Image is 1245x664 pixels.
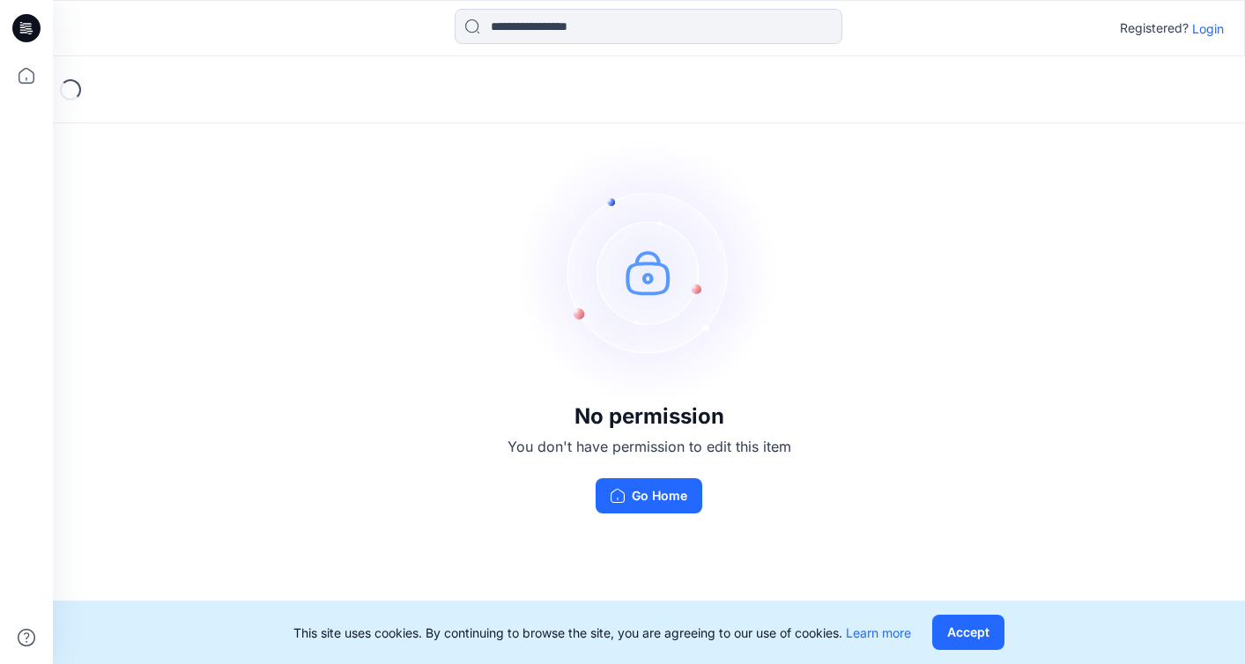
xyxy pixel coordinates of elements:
[293,623,911,642] p: This site uses cookies. By continuing to browse the site, you are agreeing to our use of cookies.
[1120,18,1189,39] p: Registered?
[508,436,791,457] p: You don't have permission to edit this item
[596,478,702,513] button: Go Home
[508,404,791,429] h3: No permission
[932,615,1004,650] button: Accept
[517,140,782,404] img: no-perm.svg
[846,625,911,640] a: Learn more
[1192,19,1224,38] p: Login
